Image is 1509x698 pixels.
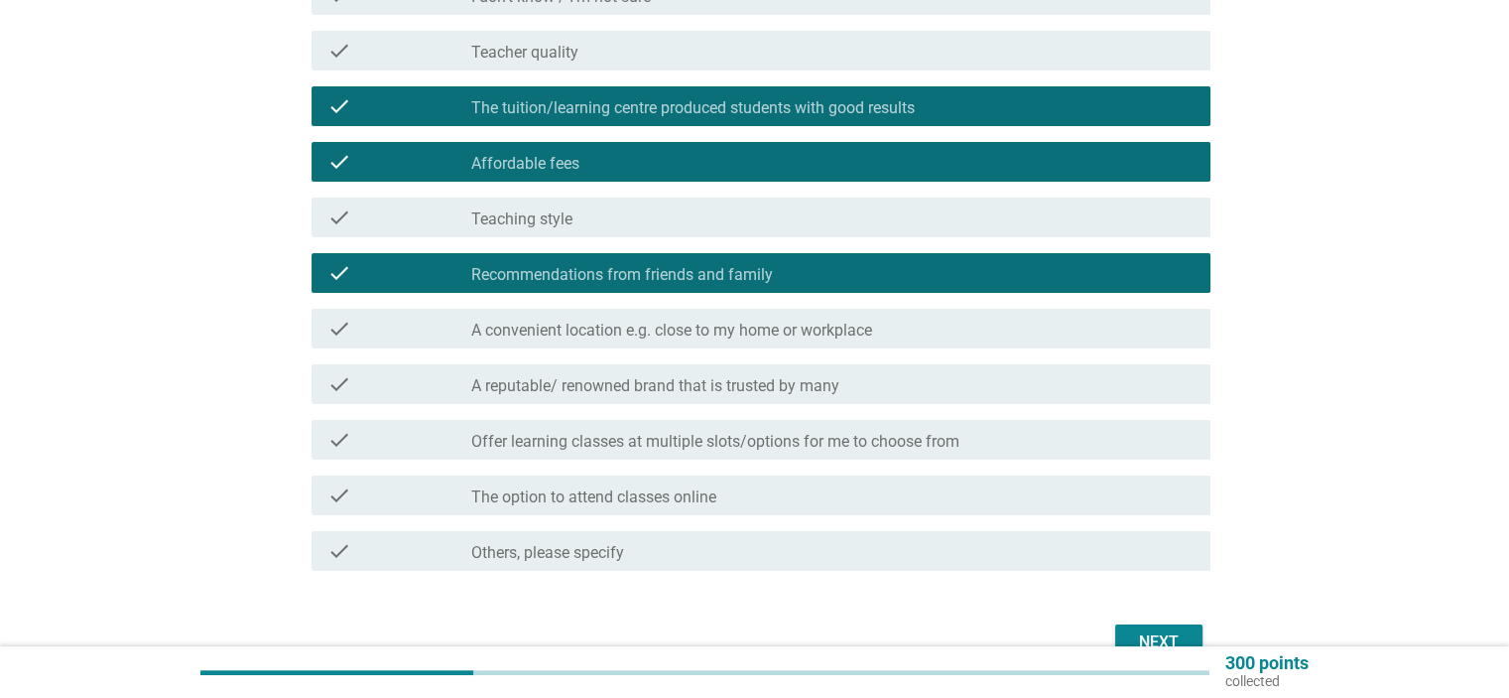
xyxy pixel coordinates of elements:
div: Next [1131,630,1187,654]
label: Recommendations from friends and family [471,265,773,285]
i: check [327,150,351,174]
label: A convenient location e.g. close to my home or workplace [471,321,872,341]
label: The tuition/learning centre produced students with good results [471,98,915,118]
i: check [327,539,351,563]
label: The option to attend classes online [471,488,716,507]
i: check [327,484,351,507]
i: check [327,317,351,341]
label: Offer learning classes at multiple slots/options for me to choose from [471,432,959,452]
button: Next [1115,625,1202,660]
i: check [327,39,351,63]
i: check [327,261,351,285]
label: Others, please specify [471,543,624,563]
label: Teaching style [471,209,572,229]
label: Affordable fees [471,154,579,174]
label: Teacher quality [471,43,578,63]
i: check [327,94,351,118]
i: check [327,428,351,452]
i: check [327,372,351,396]
i: check [327,206,351,229]
p: 300 points [1225,654,1309,672]
p: collected [1225,672,1309,690]
label: A reputable/ renowned brand that is trusted by many [471,376,839,396]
